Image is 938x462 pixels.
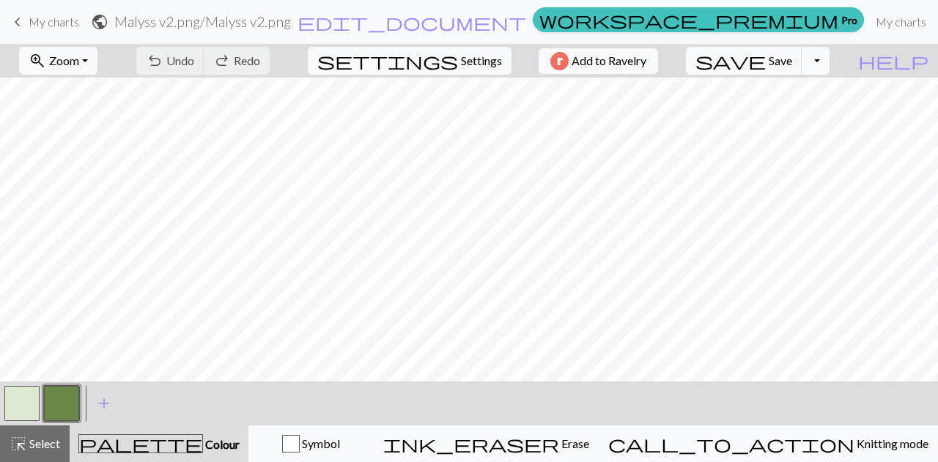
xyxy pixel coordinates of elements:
[686,47,802,75] button: Save
[27,436,60,450] span: Select
[300,436,340,450] span: Symbol
[298,12,526,32] span: edit_document
[533,7,864,32] a: Pro
[769,53,792,67] span: Save
[317,51,458,71] span: settings
[695,51,766,71] span: save
[539,48,658,74] button: Add to Ravelry
[70,425,248,462] button: Colour
[9,12,26,32] span: keyboard_arrow_left
[308,47,512,75] button: SettingsSettings
[854,436,928,450] span: Knitting mode
[114,13,291,30] h2: Malyss v2.png / Malyss v2.png
[29,51,46,71] span: zoom_in
[599,425,938,462] button: Knitting mode
[608,433,854,454] span: call_to_action
[248,425,374,462] button: Symbol
[49,53,79,67] span: Zoom
[374,425,599,462] button: Erase
[870,7,932,37] a: My charts
[9,10,79,34] a: My charts
[79,433,202,454] span: palette
[858,51,928,71] span: help
[95,393,113,414] span: add
[572,52,646,70] span: Add to Ravelry
[550,52,569,70] img: Ravelry
[19,47,97,75] button: Zoom
[559,436,589,450] span: Erase
[91,12,108,32] span: public
[383,433,559,454] span: ink_eraser
[461,52,502,70] span: Settings
[539,10,838,30] span: workspace_premium
[29,15,79,29] span: My charts
[10,433,27,454] span: highlight_alt
[203,437,240,451] span: Colour
[317,52,458,70] i: Settings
